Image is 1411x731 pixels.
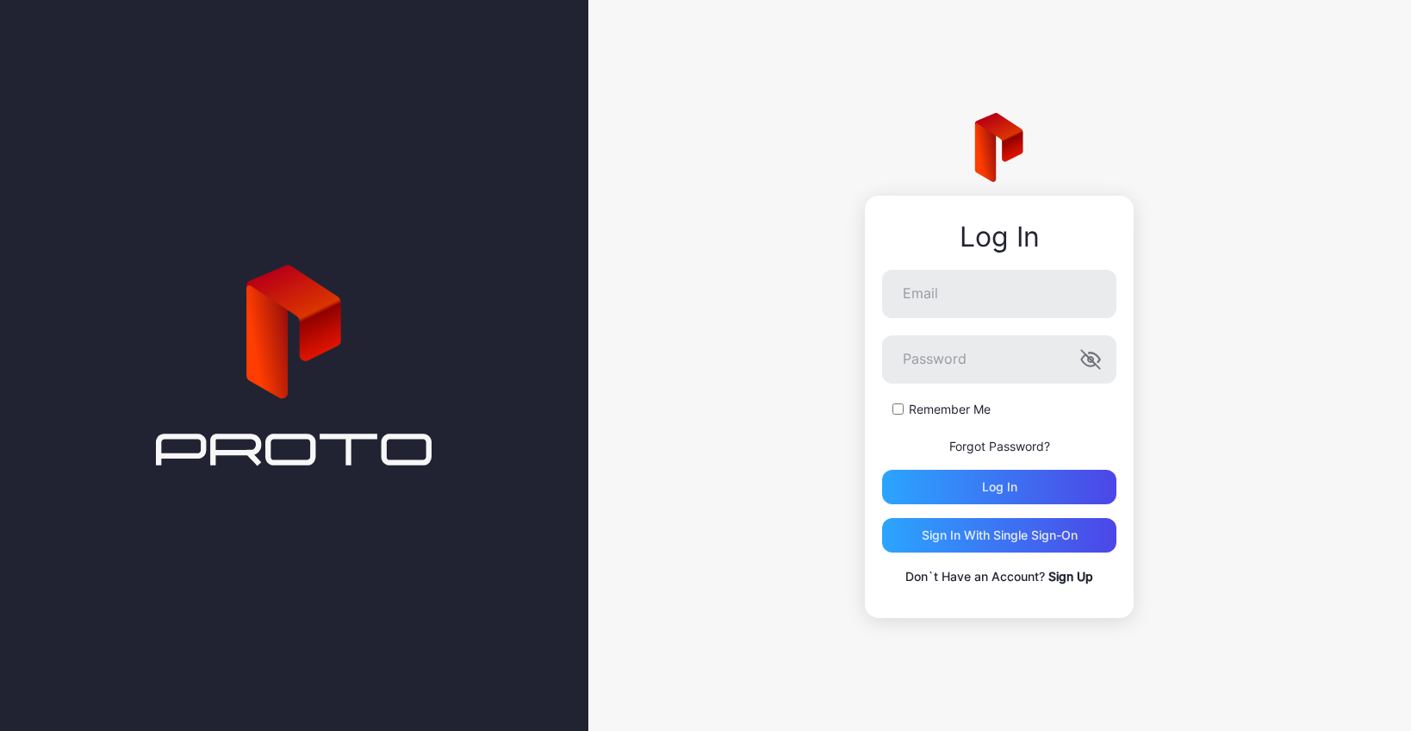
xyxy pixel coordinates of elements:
div: Log in [982,480,1017,494]
input: Password [882,335,1116,384]
input: Email [882,270,1116,318]
button: Sign in With Single Sign-On [882,518,1116,553]
a: Forgot Password? [949,439,1050,453]
button: Password [1080,349,1101,370]
a: Sign Up [1048,569,1093,584]
div: Sign in With Single Sign-On [922,528,1078,542]
button: Log in [882,470,1116,504]
div: Log In [882,222,1116,253]
p: Don`t Have an Account? [882,566,1116,587]
label: Remember Me [909,401,991,418]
